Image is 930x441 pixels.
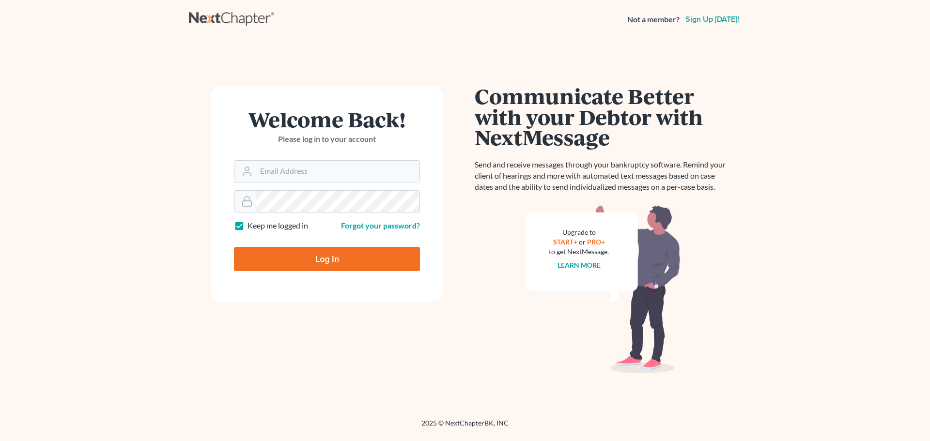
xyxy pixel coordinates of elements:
[189,418,741,436] div: 2025 © NextChapterBK, INC
[627,14,680,25] strong: Not a member?
[587,238,605,246] a: PRO+
[256,161,419,182] input: Email Address
[558,261,601,269] a: Learn more
[248,220,308,231] label: Keep me logged in
[549,247,609,257] div: to get NextMessage.
[553,238,577,246] a: START+
[234,134,420,145] p: Please log in to your account
[475,86,731,148] h1: Communicate Better with your Debtor with NextMessage
[234,109,420,130] h1: Welcome Back!
[234,247,420,271] input: Log In
[683,15,741,23] a: Sign up [DATE]!
[579,238,586,246] span: or
[475,159,731,193] p: Send and receive messages through your bankruptcy software. Remind your client of hearings and mo...
[526,204,681,374] img: nextmessage_bg-59042aed3d76b12b5cd301f8e5b87938c9018125f34e5fa2b7a6b67550977c72.svg
[341,221,420,230] a: Forgot your password?
[549,228,609,237] div: Upgrade to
